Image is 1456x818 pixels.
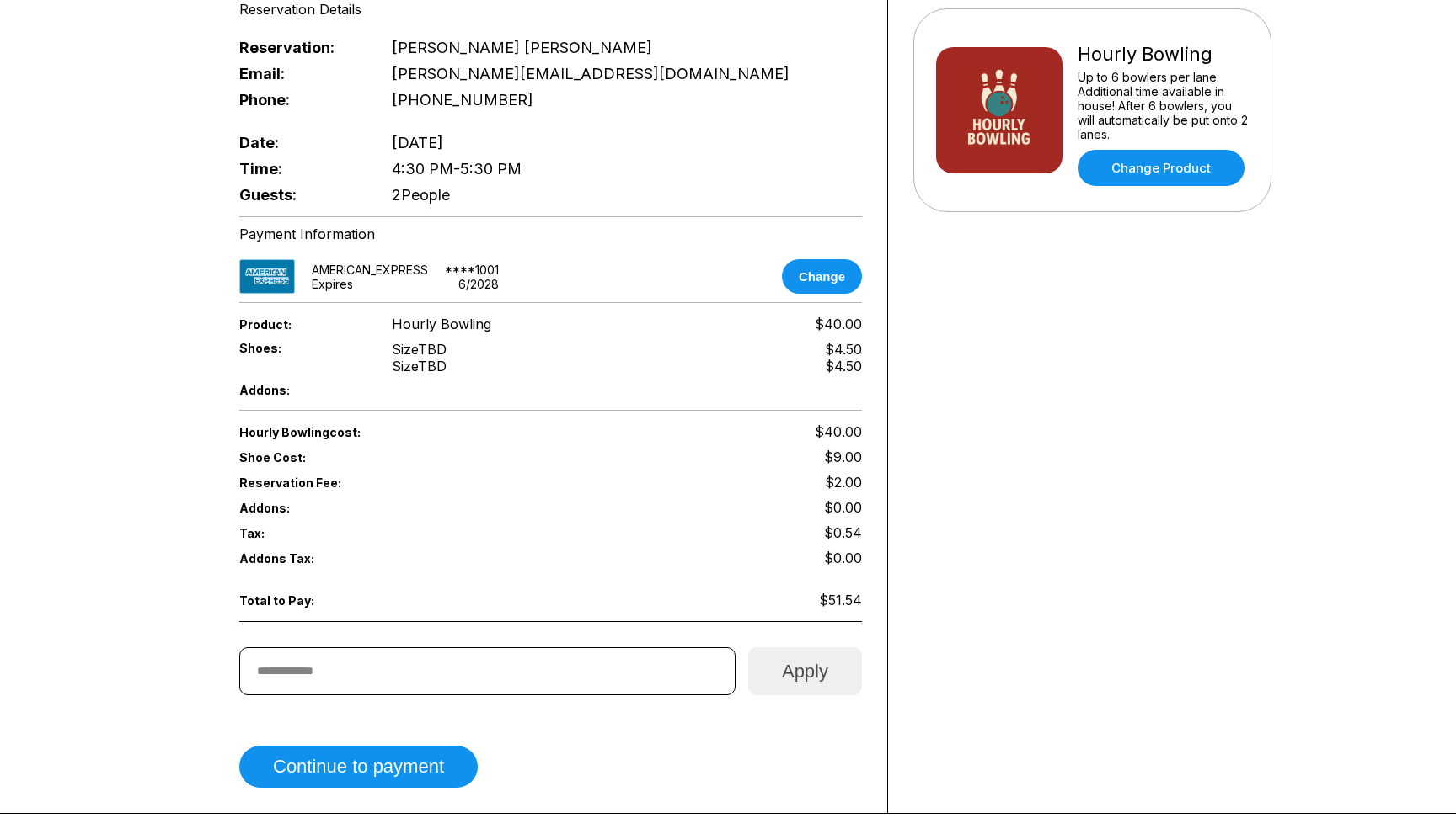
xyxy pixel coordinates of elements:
[825,358,862,374] div: $4.50
[815,423,862,440] span: $40.00
[1078,70,1249,141] div: Up to 6 bowlers per lane. Additional time available in house! After 6 bowlers, you will automatic...
[1078,150,1245,186] a: Change Product
[239,226,862,242] div: Payment Information
[936,47,1063,173] img: Hourly Bowling
[239,160,364,178] span: Time:
[239,186,364,204] span: Guests:
[392,65,790,82] span: [PERSON_NAME][EMAIL_ADDRESS][DOMAIN_NAME]
[239,425,551,439] span: Hourly Bowling cost:
[239,134,364,151] span: Date:
[824,499,862,516] span: $0.00
[825,474,862,491] span: $2.00
[312,263,428,277] div: AMERICAN_EXPRESS
[239,593,364,608] span: Total to Pay:
[392,316,491,332] span: Hourly Bowling
[239,259,295,294] img: card
[824,449,862,465] span: $9.00
[239,746,478,788] button: Continue to payment
[392,134,443,151] span: [DATE]
[824,550,862,566] span: $0.00
[239,91,364,109] span: Phone:
[239,450,364,465] span: Shoe Cost:
[239,65,364,82] span: Email:
[819,592,862,608] span: $51.54
[458,277,499,291] div: 6 / 2028
[239,475,551,490] span: Reservation Fee:
[239,1,862,18] div: Reservation Details
[239,39,364,56] span: Reservation:
[392,358,447,374] div: Size TBD
[392,160,522,178] span: 4:30 PM - 5:30 PM
[392,186,450,204] span: 2 People
[392,39,652,56] span: [PERSON_NAME] [PERSON_NAME]
[782,259,862,294] button: Change
[825,341,862,358] div: $4.50
[815,316,862,332] span: $40.00
[824,524,862,541] span: $0.54
[239,501,364,515] span: Addons:
[239,551,364,566] span: Addons Tax:
[1078,43,1249,66] div: Hourly Bowling
[312,277,353,291] div: Expires
[392,341,447,358] div: Size TBD
[239,383,364,397] span: Addons:
[239,317,364,332] span: Product:
[392,91,533,109] span: [PHONE_NUMBER]
[239,526,364,540] span: Tax:
[239,341,364,355] span: Shoes:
